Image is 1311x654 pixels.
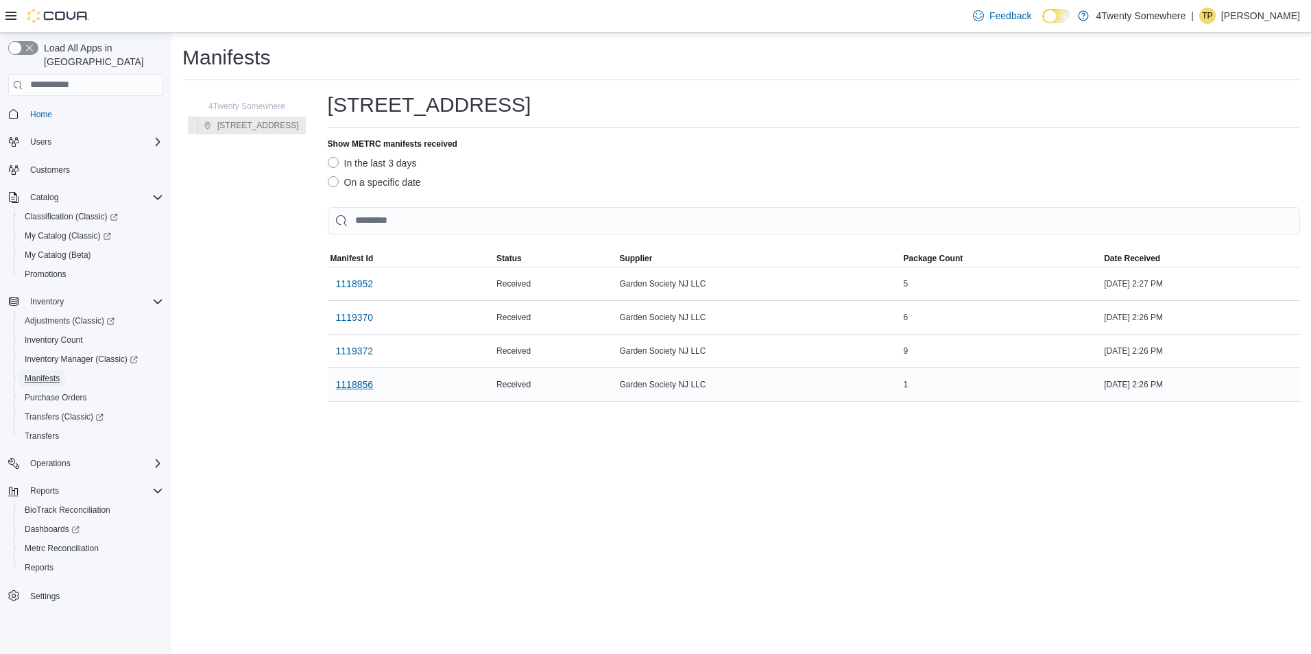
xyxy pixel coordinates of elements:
[904,312,909,323] span: 6
[3,454,169,473] button: Operations
[19,266,72,282] a: Promotions
[19,313,163,329] span: Adjustments (Classic)
[19,313,120,329] a: Adjustments (Classic)
[14,311,169,330] a: Adjustments (Classic)
[1221,8,1300,24] p: [PERSON_NAME]
[336,277,374,291] span: 1118952
[1191,8,1194,24] p: |
[619,253,652,264] span: Supplier
[25,293,69,310] button: Inventory
[19,409,163,425] span: Transfers (Classic)
[25,230,111,241] span: My Catalog (Classic)
[19,428,64,444] a: Transfers
[30,458,71,469] span: Operations
[19,389,93,406] a: Purchase Orders
[25,411,104,422] span: Transfers (Classic)
[30,165,70,175] span: Customers
[14,226,169,245] a: My Catalog (Classic)
[496,312,531,323] span: Received
[336,378,374,391] span: 1118856
[336,344,374,358] span: 1119372
[1042,23,1043,24] span: Dark Mode
[25,373,60,384] span: Manifests
[19,370,163,387] span: Manifests
[30,136,51,147] span: Users
[14,350,169,369] a: Inventory Manager (Classic)
[189,98,291,114] button: 4Twenty Somewhere
[19,332,163,348] span: Inventory Count
[19,409,109,425] a: Transfers (Classic)
[25,524,80,535] span: Dashboards
[330,253,374,264] span: Manifest Id
[328,155,417,171] label: In the last 3 days
[330,270,379,298] button: 1118952
[208,101,285,112] span: 4Twenty Somewhere
[989,9,1031,23] span: Feedback
[25,562,53,573] span: Reports
[30,109,52,120] span: Home
[1202,8,1212,24] span: TP
[25,543,99,554] span: Metrc Reconciliation
[25,269,67,280] span: Promotions
[19,370,65,387] a: Manifests
[904,253,963,264] span: Package Count
[8,99,163,642] nav: Complex example
[3,132,169,152] button: Users
[30,485,59,496] span: Reports
[25,106,163,123] span: Home
[25,587,163,604] span: Settings
[1101,376,1300,393] div: [DATE] 2:26 PM
[25,293,163,310] span: Inventory
[1096,8,1186,24] p: 4Twenty Somewhere
[1042,9,1071,23] input: Dark Mode
[30,192,58,203] span: Catalog
[19,351,143,367] a: Inventory Manager (Classic)
[3,160,169,180] button: Customers
[19,332,88,348] a: Inventory Count
[25,588,65,605] a: Settings
[14,245,169,265] button: My Catalog (Beta)
[619,312,706,323] span: Garden Society NJ LLC
[3,292,169,311] button: Inventory
[25,189,64,206] button: Catalog
[19,502,116,518] a: BioTrack Reconciliation
[25,211,118,222] span: Classification (Classic)
[19,502,163,518] span: BioTrack Reconciliation
[14,558,169,577] button: Reports
[25,505,110,516] span: BioTrack Reconciliation
[25,455,163,472] span: Operations
[25,354,138,365] span: Inventory Manager (Classic)
[904,278,909,289] span: 5
[19,389,163,406] span: Purchase Orders
[19,247,97,263] a: My Catalog (Beta)
[1101,276,1300,292] div: [DATE] 2:27 PM
[25,455,76,472] button: Operations
[14,500,169,520] button: BioTrack Reconciliation
[3,585,169,605] button: Settings
[25,250,91,261] span: My Catalog (Beta)
[19,559,59,576] a: Reports
[904,346,909,356] span: 9
[14,407,169,426] a: Transfers (Classic)
[25,106,58,123] a: Home
[3,188,169,207] button: Catalog
[19,266,163,282] span: Promotions
[25,161,163,178] span: Customers
[3,481,169,500] button: Reports
[496,253,522,264] span: Status
[14,426,169,446] button: Transfers
[496,278,531,289] span: Received
[30,591,60,602] span: Settings
[30,296,64,307] span: Inventory
[25,134,163,150] span: Users
[25,315,115,326] span: Adjustments (Classic)
[328,138,457,149] label: Show METRC manifests received
[14,520,169,539] a: Dashboards
[496,379,531,390] span: Received
[328,207,1300,234] input: This is a search bar. As you type, the results lower in the page will automatically filter.
[19,351,163,367] span: Inventory Manager (Classic)
[25,392,87,403] span: Purchase Orders
[19,208,163,225] span: Classification (Classic)
[1101,309,1300,326] div: [DATE] 2:26 PM
[19,428,163,444] span: Transfers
